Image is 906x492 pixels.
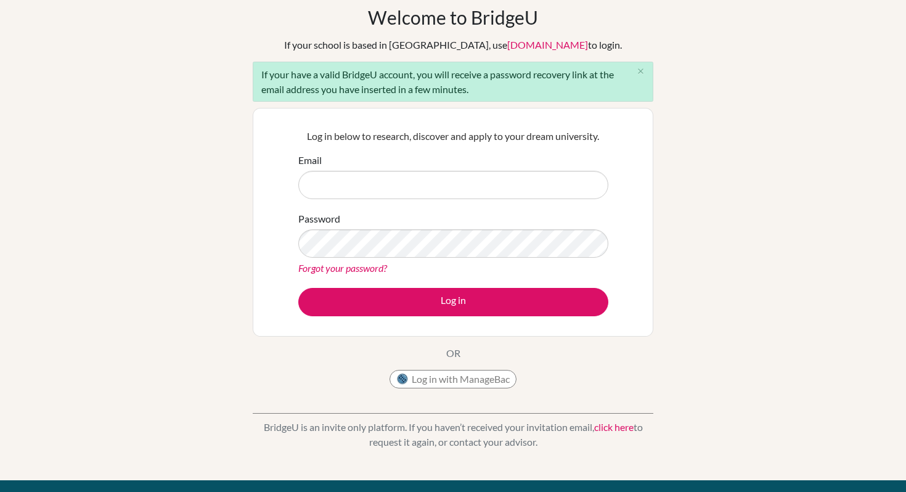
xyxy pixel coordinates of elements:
a: click here [594,421,634,433]
label: Password [298,211,340,226]
button: Log in [298,288,608,316]
button: Log in with ManageBac [390,370,516,388]
p: Log in below to research, discover and apply to your dream university. [298,129,608,144]
div: If your have a valid BridgeU account, you will receive a password recovery link at the email addr... [253,62,653,102]
div: If your school is based in [GEOGRAPHIC_DATA], use to login. [284,38,622,52]
button: Close [628,62,653,81]
i: close [636,67,645,76]
p: OR [446,346,460,361]
a: Forgot your password? [298,262,387,274]
p: BridgeU is an invite only platform. If you haven’t received your invitation email, to request it ... [253,420,653,449]
a: [DOMAIN_NAME] [507,39,588,51]
h1: Welcome to BridgeU [368,6,538,28]
label: Email [298,153,322,168]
